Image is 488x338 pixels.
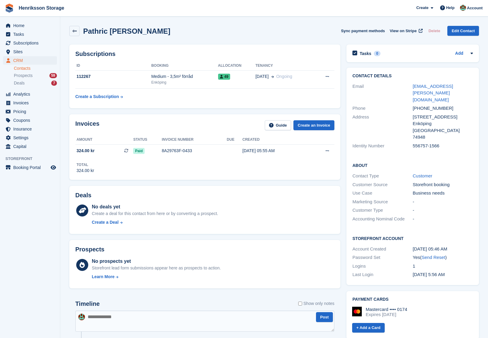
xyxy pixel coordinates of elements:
th: Created [242,135,308,145]
span: Create [416,5,428,11]
input: Show only notes [298,300,302,307]
div: Email [352,83,413,103]
h2: About [352,162,473,168]
a: Create a Subscription [75,91,123,102]
a: Guide [265,120,291,130]
h2: Storefront Account [352,235,473,241]
span: Prospects [14,73,33,78]
div: [PHONE_NUMBER] [413,105,473,112]
div: Logins [352,263,413,270]
div: Password Set [352,254,413,261]
div: 112267 [75,73,151,80]
span: Home [13,21,49,30]
a: Customer [413,173,432,178]
span: Account [467,5,483,11]
a: Contacts [14,66,57,71]
th: Tenancy [255,61,314,71]
div: Expires [DATE] [366,312,407,317]
span: Coupons [13,116,49,124]
div: - [413,198,473,205]
span: Tasks [13,30,49,38]
a: Prospects 59 [14,72,57,79]
h2: Prospects [75,246,105,253]
button: Sync payment methods [341,26,385,36]
h2: Payment cards [352,297,473,302]
a: Deals 7 [14,80,57,86]
a: menu [3,48,57,56]
div: [GEOGRAPHIC_DATA] [413,127,473,134]
span: Paid [133,148,144,154]
a: menu [3,90,57,98]
button: Post [316,312,333,322]
div: 7 [51,81,57,86]
div: Storefront booking [413,181,473,188]
div: Contact Type [352,173,413,180]
div: 324.00 kr [77,167,94,174]
th: Invoice number [162,135,227,145]
span: [DATE] [255,73,269,80]
a: [EMAIL_ADDRESS][PERSON_NAME][DOMAIN_NAME] [413,84,453,102]
span: Sites [13,48,49,56]
span: Invoices [13,99,49,107]
th: Status [133,135,162,145]
th: Due [227,135,242,145]
div: Accounting Nominal Code [352,216,413,223]
a: menu [3,30,57,38]
div: Mastercard •••• 0174 [366,307,407,312]
a: menu [3,134,57,142]
span: ( ) [420,255,446,260]
div: Enköping [151,80,218,85]
span: Insurance [13,125,49,133]
a: menu [3,125,57,133]
time: 2025-10-05 03:56:22 UTC [413,272,445,277]
div: Create a deal for this contact from here or by converting a prospect. [92,210,218,217]
div: Use Case [352,190,413,197]
div: 556757-1566 [413,143,473,149]
a: Create a Deal [92,219,218,226]
div: [STREET_ADDRESS] [413,114,473,121]
div: - [413,216,473,223]
a: Add [455,50,463,57]
a: Learn More [92,274,221,280]
a: Edit Contact [447,26,479,36]
h2: Deals [75,192,91,199]
span: Subscriptions [13,39,49,47]
a: menu [3,99,57,107]
a: Create an Invoice [293,120,334,130]
div: Address [352,114,413,141]
div: No prospects yet [92,258,221,265]
span: 49 [218,74,230,80]
div: Marketing Source [352,198,413,205]
th: Booking [151,61,218,71]
span: Booking Portal [13,163,49,172]
img: stora-icon-8386f47178a22dfd0bd8f6a31ec36ba5ce8667c1dd55bd0f319d3a0aa187defe.svg [5,4,14,13]
div: 8A29763F-0433 [162,148,227,154]
div: Last Login [352,271,413,278]
div: Learn More [92,274,114,280]
span: Deals [14,80,25,86]
div: - [413,207,473,214]
div: 0 [374,51,381,56]
div: 1 [413,263,473,270]
span: Ongoing [276,74,292,79]
div: Account Created [352,246,413,253]
a: + Add a Card [352,323,385,333]
h2: Subscriptions [75,51,334,57]
a: View on Stripe [387,26,424,36]
div: Create a Subscription [75,94,119,100]
span: 324.00 kr [77,148,95,154]
div: Identity Number [352,143,413,149]
div: Phone [352,105,413,112]
th: ID [75,61,151,71]
a: Preview store [50,164,57,171]
a: menu [3,21,57,30]
div: Enköping [413,120,473,127]
a: menu [3,116,57,124]
span: CRM [13,56,49,65]
div: Business needs [413,190,473,197]
h2: Tasks [360,51,371,56]
div: 59 [49,73,57,78]
a: menu [3,56,57,65]
a: Henriksson Storage [16,3,67,13]
h2: Pathric [PERSON_NAME] [83,27,170,35]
